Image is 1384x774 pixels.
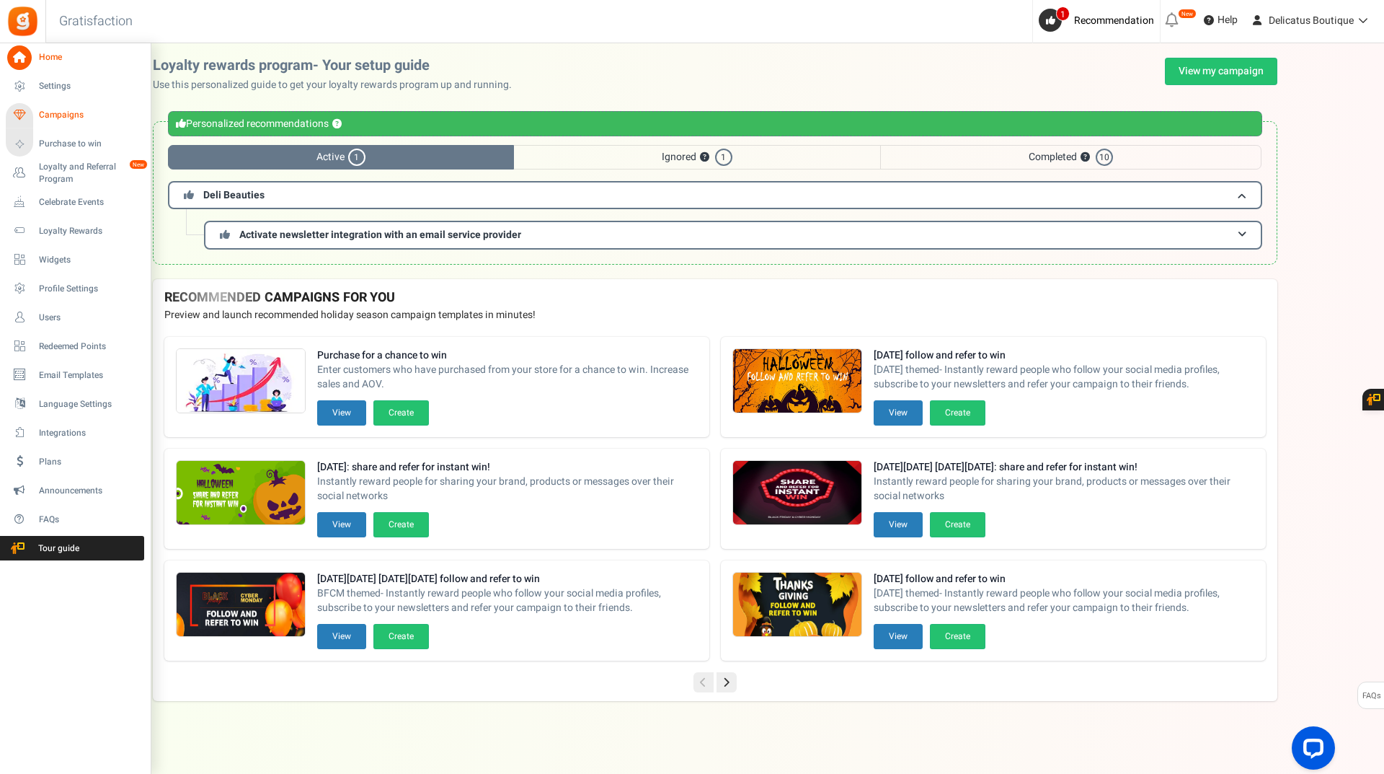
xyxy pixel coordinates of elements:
strong: [DATE] follow and refer to win [874,348,1254,363]
a: Home [6,45,144,70]
button: ? [1081,153,1090,162]
span: Redeemed Points [39,340,140,353]
span: Announcements [39,485,140,497]
span: Completed [880,145,1261,170]
button: View [874,624,923,649]
span: 1 [348,149,365,166]
button: ? [332,120,342,129]
span: Plans [39,456,140,468]
a: Settings [6,74,144,99]
strong: [DATE][DATE] [DATE][DATE]: share and refer for instant win! [874,460,1254,475]
button: Create [930,400,985,426]
button: View [317,624,366,649]
a: Language Settings [6,392,144,416]
a: Plans [6,449,144,474]
img: Recommended Campaigns [177,461,305,526]
p: Preview and launch recommended holiday season campaign templates in minutes! [164,308,1266,322]
span: Loyalty Rewards [39,225,140,237]
img: Recommended Campaigns [733,461,861,526]
button: Create [373,624,429,649]
img: Recommended Campaigns [733,573,861,638]
h4: RECOMMENDED CAMPAIGNS FOR YOU [164,291,1266,305]
span: Enter customers who have purchased from your store for a chance to win. Increase sales and AOV. [317,363,698,392]
span: Tour guide [6,542,107,555]
a: Users [6,305,144,330]
a: Redeemed Points [6,334,144,359]
button: Create [373,400,429,426]
a: Purchase to win [6,132,144,157]
button: View [317,512,366,537]
span: Widgets [39,254,140,266]
span: Active [168,145,514,170]
span: Campaigns [39,109,140,121]
button: ? [700,153,709,162]
span: Integrations [39,427,140,439]
span: Profile Settings [39,283,140,295]
div: Personalized recommendations [168,111,1262,136]
a: Integrations [6,421,144,445]
span: FAQs [1362,682,1381,710]
strong: Purchase for a chance to win [317,348,698,363]
span: Deli Beauties [203,188,265,203]
span: BFCM themed- Instantly reward people who follow your social media profiles, subscribe to your new... [317,586,698,615]
a: Loyalty and Referral Program New [6,161,144,185]
span: Language Settings [39,398,140,410]
span: 1 [1056,6,1070,21]
span: Home [39,51,140,63]
span: 10 [1096,149,1113,166]
span: Ignored [514,145,880,170]
span: Recommendation [1074,13,1154,28]
strong: [DATE][DATE] [DATE][DATE] follow and refer to win [317,572,698,586]
em: New [1178,9,1197,19]
a: Profile Settings [6,276,144,301]
span: [DATE] themed- Instantly reward people who follow your social media profiles, subscribe to your n... [874,586,1254,615]
span: FAQs [39,514,140,526]
img: Recommended Campaigns [733,349,861,414]
a: 1 Recommendation [1039,9,1160,32]
span: Settings [39,80,140,92]
button: Create [930,512,985,537]
strong: [DATE]: share and refer for instant win! [317,460,698,475]
a: Help [1198,9,1243,32]
span: Users [39,312,140,324]
span: Email Templates [39,369,140,382]
button: View [317,400,366,426]
a: Widgets [6,247,144,272]
h2: Loyalty rewards program- Your setup guide [153,58,523,74]
button: View [874,400,923,426]
span: [DATE] themed- Instantly reward people who follow your social media profiles, subscribe to your n... [874,363,1254,392]
span: Activate newsletter integration with an email service provider [239,227,521,242]
button: Create [373,512,429,537]
a: Announcements [6,478,144,503]
img: Recommended Campaigns [177,349,305,414]
span: Instantly reward people for sharing your brand, products or messages over their social networks [317,475,698,503]
span: Purchase to win [39,138,140,150]
p: Use this personalized guide to get your loyalty rewards program up and running. [153,78,523,92]
a: FAQs [6,507,144,532]
button: View [874,512,923,537]
em: New [129,159,148,170]
img: Gratisfaction [6,5,39,38]
a: Email Templates [6,363,144,387]
span: Help [1214,13,1238,27]
span: Delicatus Boutique [1269,13,1354,28]
img: Recommended Campaigns [177,573,305,638]
a: Celebrate Events [6,190,144,214]
h3: Gratisfaction [43,7,148,36]
a: Loyalty Rewards [6,219,144,243]
span: Instantly reward people for sharing your brand, products or messages over their social networks [874,475,1254,503]
button: Create [930,624,985,649]
span: Celebrate Events [39,196,140,208]
span: 1 [715,149,732,166]
strong: [DATE] follow and refer to win [874,572,1254,586]
span: Loyalty and Referral Program [39,161,144,185]
a: Campaigns [6,103,144,128]
a: View my campaign [1165,58,1277,85]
